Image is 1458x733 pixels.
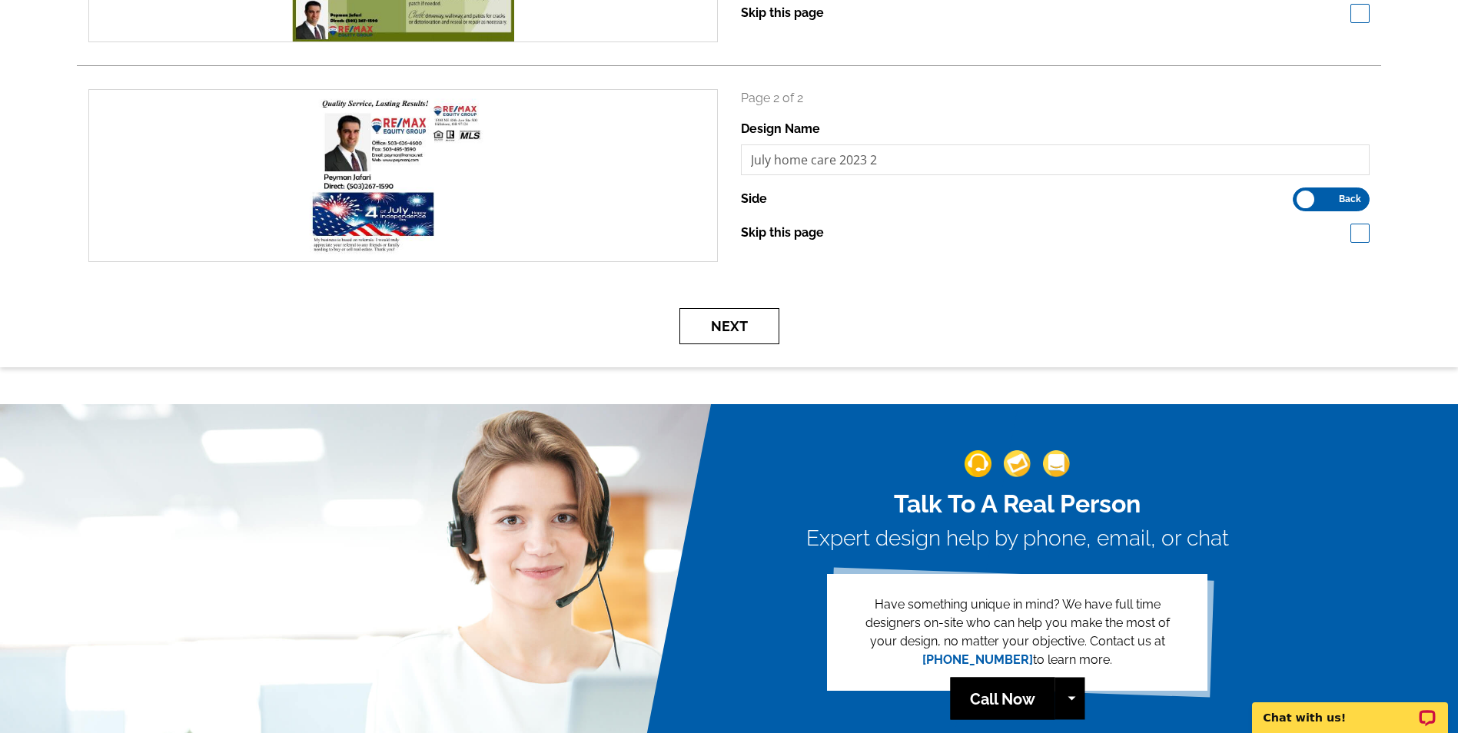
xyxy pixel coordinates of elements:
[950,678,1054,720] a: Call Now
[806,526,1229,552] h3: Expert design help by phone, email, or chat
[1004,450,1031,477] img: support-img-2.png
[679,308,779,344] button: Next
[1043,450,1070,477] img: support-img-3_1.png
[741,224,824,242] label: Skip this page
[852,595,1183,669] p: Have something unique in mind? We have full time designers on-site who can help you make the most...
[1339,195,1361,203] span: Back
[741,4,824,22] label: Skip this page
[741,144,1370,175] input: File Name
[741,190,767,208] label: Side
[806,489,1229,519] h2: Talk To A Real Person
[1242,685,1458,733] iframe: LiveChat chat widget
[922,652,1033,667] a: [PHONE_NUMBER]
[741,120,820,138] label: Design Name
[965,450,991,477] img: support-img-1.png
[741,89,1370,108] p: Page 2 of 2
